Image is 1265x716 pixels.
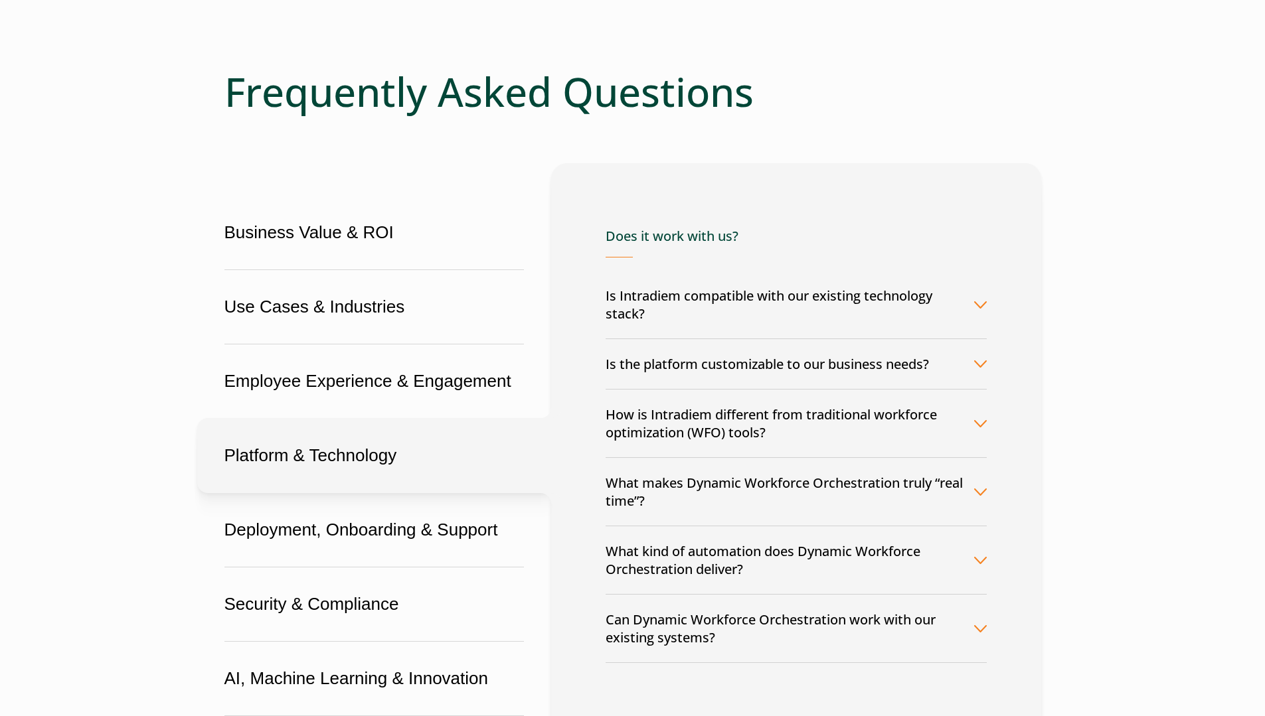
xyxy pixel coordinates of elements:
[606,526,987,594] button: What kind of automation does Dynamic Workforce Orchestration deliver?
[606,271,987,338] button: Is Intradiem compatible with our existing technology stack?
[197,344,551,419] button: Employee Experience & Engagement
[606,390,987,457] button: How is Intradiem different from traditional workforce optimization (WFO) tools?
[197,492,551,567] button: Deployment, Onboarding & Support
[224,68,1041,115] h1: Frequently Asked Questions
[606,595,987,662] button: Can Dynamic Workforce Orchestration work with our existing systems?
[606,228,987,257] h4: Does it work with us?
[606,339,987,389] button: Is the platform customizable to our business needs?
[197,418,551,493] button: Platform & Technology
[197,195,551,270] button: Business Value & ROI
[606,458,987,526] button: What makes Dynamic Workforce Orchestration truly “real time”?
[197,641,551,716] button: AI, Machine Learning & Innovation
[197,269,551,344] button: Use Cases & Industries
[197,567,551,642] button: Security & Compliance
